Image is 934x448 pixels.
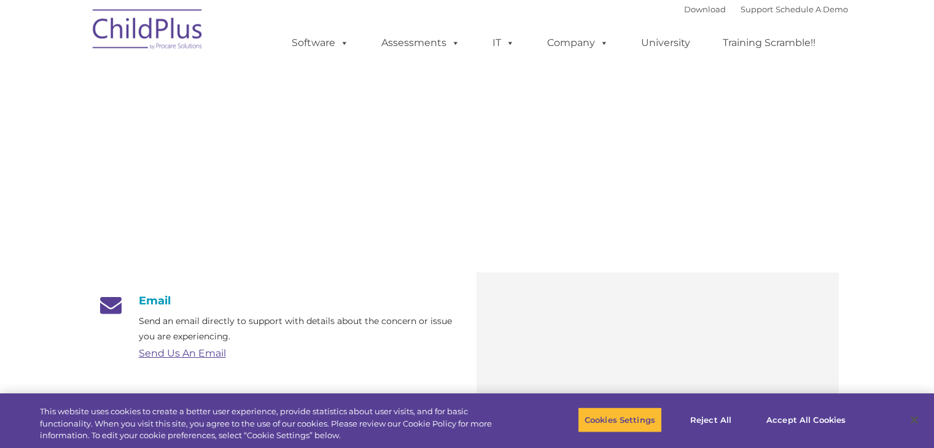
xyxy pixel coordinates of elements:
a: Schedule A Demo [776,4,848,14]
button: Close [901,406,928,433]
button: Reject All [672,407,749,433]
img: ChildPlus by Procare Solutions [87,1,209,62]
a: Send Us An Email [139,347,226,359]
a: Support [741,4,773,14]
div: This website uses cookies to create a better user experience, provide statistics about user visit... [40,406,514,442]
button: Accept All Cookies [760,407,852,433]
a: Company [535,31,621,55]
a: Download [684,4,726,14]
p: Send an email directly to support with details about the concern or issue you are experiencing. [139,314,458,344]
h4: Email [96,294,458,307]
a: University [629,31,702,55]
a: Assessments [369,31,472,55]
button: Cookies Settings [578,407,662,433]
a: IT [480,31,527,55]
a: Software [279,31,361,55]
a: Training Scramble!! [710,31,828,55]
font: | [684,4,848,14]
